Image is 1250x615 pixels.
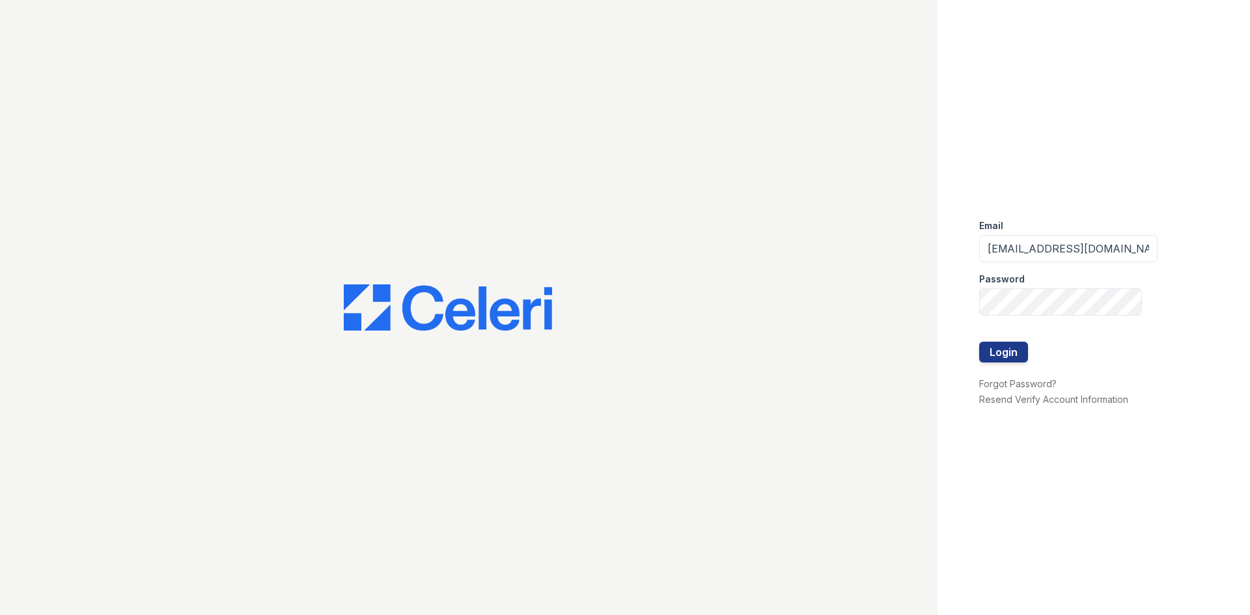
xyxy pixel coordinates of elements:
[344,284,552,331] img: CE_Logo_Blue-a8612792a0a2168367f1c8372b55b34899dd931a85d93a1a3d3e32e68fde9ad4.png
[979,394,1128,405] a: Resend Verify Account Information
[979,378,1057,389] a: Forgot Password?
[979,273,1025,286] label: Password
[979,219,1003,232] label: Email
[979,342,1028,362] button: Login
